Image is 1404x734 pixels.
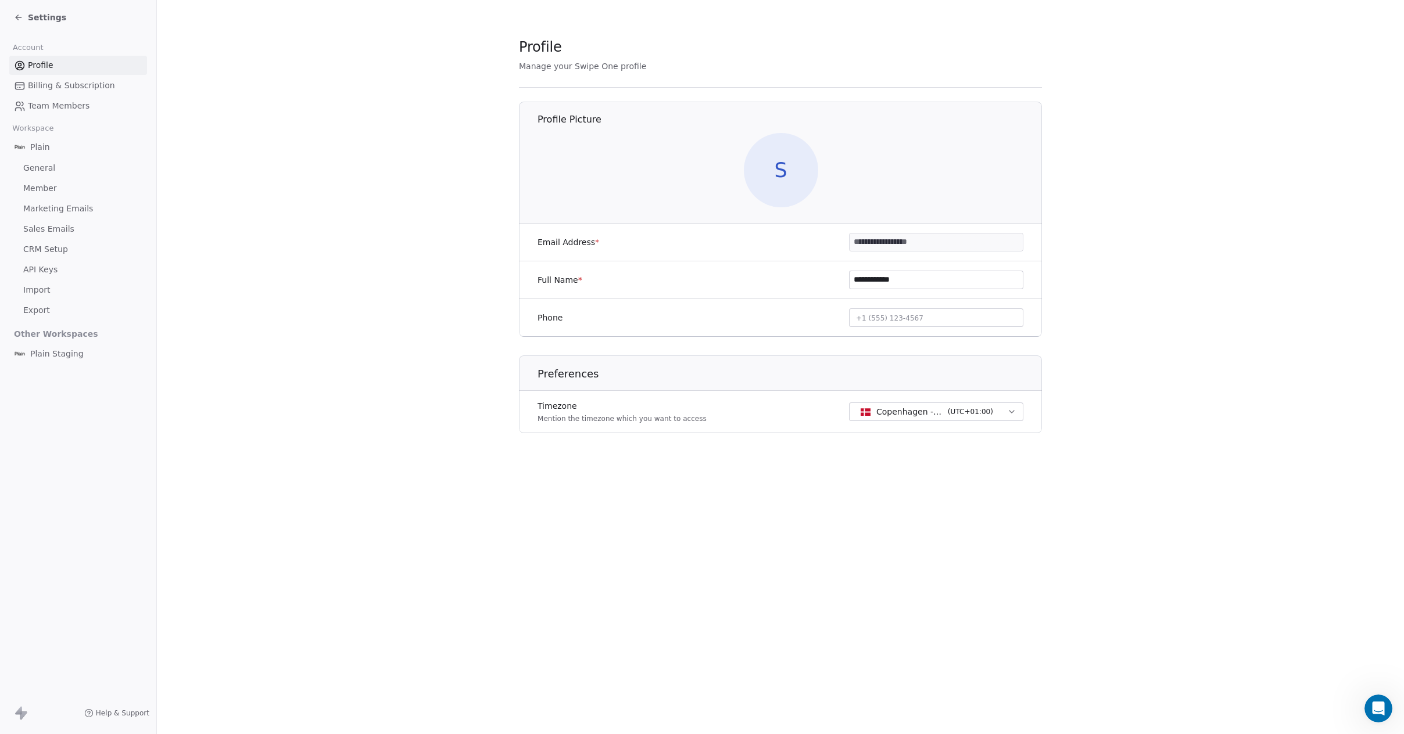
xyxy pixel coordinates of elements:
[538,236,599,248] label: Email Address
[9,179,147,198] a: Member
[8,120,59,137] span: Workspace
[538,367,1043,381] h1: Preferences
[849,402,1023,421] button: Copenhagen - CET(UTC+01:00)
[9,220,147,239] a: Sales Emails
[28,59,53,71] span: Profile
[519,62,646,71] span: Manage your Swipe One profile
[18,380,27,390] button: Emoji picker
[23,162,55,174] span: General
[9,240,147,259] a: CRM Setup
[9,260,147,279] a: API Keys
[96,708,149,718] span: Help & Support
[538,400,707,412] label: Timezone
[538,274,582,286] label: Full Name
[30,141,50,153] span: Plain
[14,348,26,359] img: Plain-Logo-Tile.png
[66,6,84,25] img: Profile image for Siddarth
[744,133,818,207] span: S
[23,264,58,276] span: API Keys
[9,301,147,320] a: Export
[204,5,225,26] div: Close
[89,11,138,20] h1: Swipe One
[28,12,66,23] span: Settings
[9,76,147,95] a: Billing & Subscription
[519,38,562,56] span: Profile
[84,708,149,718] a: Help & Support
[23,203,93,215] span: Marketing Emails
[28,80,115,92] span: Billing & Subscription
[30,348,84,359] span: Plain Staging
[14,12,66,23] a: Settings
[23,223,74,235] span: Sales Emails
[182,5,204,27] button: Home
[23,182,57,195] span: Member
[9,280,147,300] a: Import
[23,304,50,316] span: Export
[33,6,52,25] img: Profile image for Mrinal
[538,113,1043,126] h1: Profile Picture
[199,376,218,394] button: Send a message…
[538,312,563,323] label: Phone
[948,406,993,417] span: ( UTC+01:00 )
[23,284,50,296] span: Import
[49,6,68,25] img: Profile image for Harinder
[23,243,68,256] span: CRM Setup
[8,39,48,56] span: Account
[10,356,223,376] textarea: Message…
[1364,695,1392,722] iframe: Intercom live chat
[14,141,26,153] img: Plain-Logo-Tile.png
[9,56,147,75] a: Profile
[538,414,707,423] p: Mention the timezone which you want to access
[9,199,147,218] a: Marketing Emails
[8,5,30,27] button: go back
[9,159,147,178] a: General
[856,314,923,322] span: +1 (555) 123-4567
[28,100,89,112] span: Team Members
[9,325,103,343] span: Other Workspaces
[876,406,943,418] span: Copenhagen - CET
[9,96,147,116] a: Team Members
[849,308,1023,327] button: +1 (555) 123-4567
